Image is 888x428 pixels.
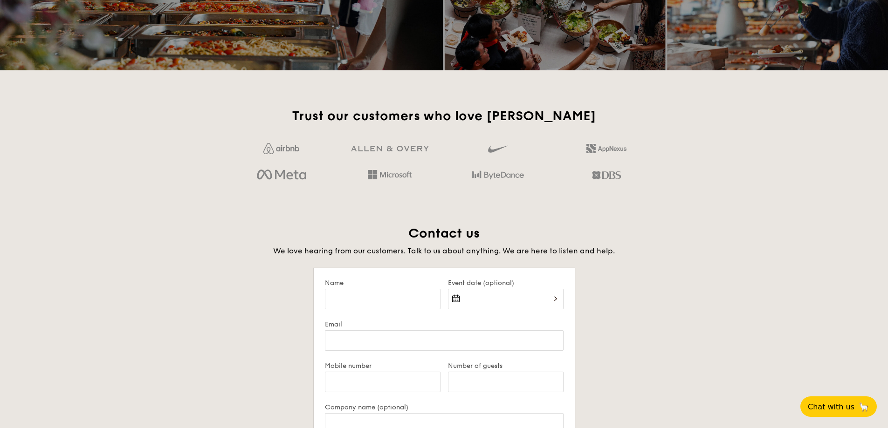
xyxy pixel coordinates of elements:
[448,362,564,370] label: Number of guests
[263,143,299,154] img: Jf4Dw0UUCKFd4aYAAAAASUVORK5CYII=
[273,246,615,255] span: We love hearing from our customers. Talk to us about anything. We are here to listen and help.
[488,141,508,157] img: gdlseuq06himwAAAABJRU5ErkJggg==
[858,401,869,412] span: 🦙
[472,167,524,183] img: bytedance.dc5c0c88.png
[325,279,441,287] label: Name
[408,225,480,241] span: Contact us
[325,362,441,370] label: Mobile number
[351,146,429,152] img: GRg3jHAAAAABJRU5ErkJggg==
[592,167,620,183] img: dbs.a5bdd427.png
[808,402,854,411] span: Chat with us
[368,170,412,179] img: Hd4TfVa7bNwuIo1gAAAAASUVORK5CYII=
[325,403,564,411] label: Company name (optional)
[448,279,564,287] label: Event date (optional)
[231,108,657,124] h2: Trust our customers who love [PERSON_NAME]
[257,167,306,183] img: meta.d311700b.png
[586,144,626,153] img: 2L6uqdT+6BmeAFDfWP11wfMG223fXktMZIL+i+lTG25h0NjUBKOYhdW2Kn6T+C0Q7bASH2i+1JIsIulPLIv5Ss6l0e291fRVW...
[800,396,877,417] button: Chat with us🦙
[325,320,564,328] label: Email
